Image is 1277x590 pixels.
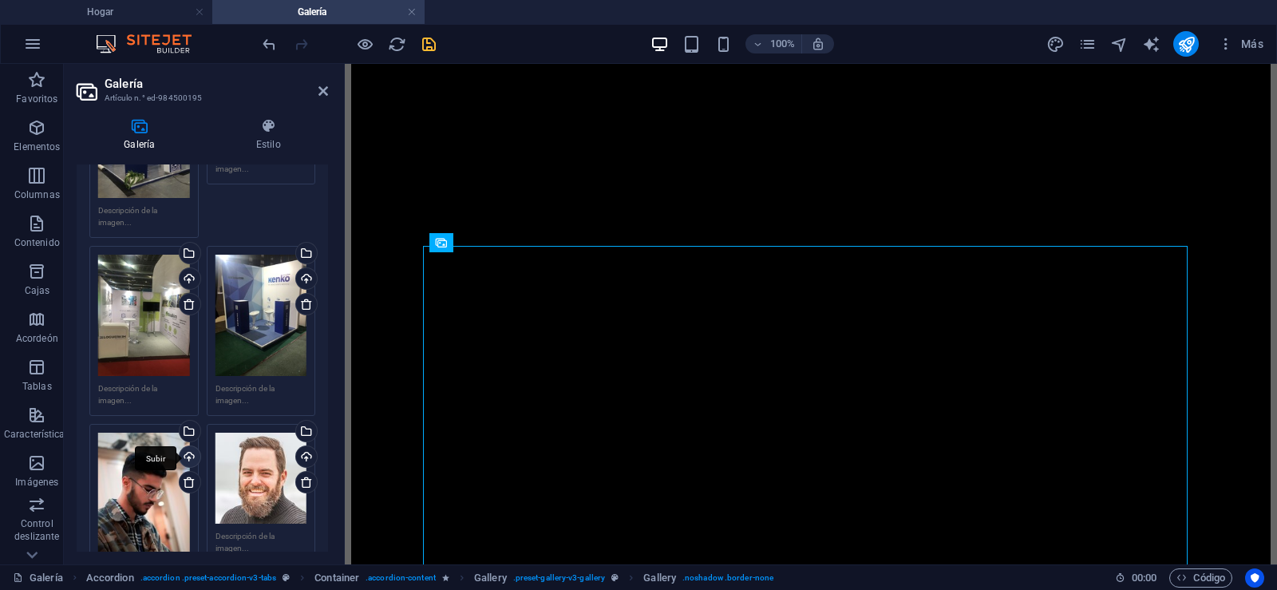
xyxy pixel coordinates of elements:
[643,568,676,588] span: Click to select. Double-click to edit
[1212,31,1270,57] button: Más
[260,35,279,53] i: Undo: Change gallery images (Ctrl+Z)
[92,34,212,53] img: Logotipo del editor
[98,255,190,376] div: IMG_5287-PfE-zO84ok2atnziehGZkw.JPEG
[1241,38,1263,50] font: Más
[811,37,825,51] i: Al cambiar el tamaño, se ajusta automáticamente el nivel de zoom para adaptarse al dispositivo el...
[256,139,281,150] font: Estilo
[1046,34,1065,53] button: diseño
[513,568,605,588] span: . preset-gallery-v3-gallery
[105,77,143,91] font: Galería
[14,237,60,248] font: Contenido
[1078,35,1097,53] i: Páginas (Ctrl+Alt+S)
[1132,572,1156,584] font: 00:00
[14,189,60,200] font: Columnas
[87,6,113,18] font: Hogar
[1169,568,1232,588] button: Código
[1245,568,1264,588] button: Centrados en el usuario
[1141,34,1160,53] button: generador de texto
[16,93,57,105] font: Favoritos
[682,568,773,588] span: . noshadow .border-none
[611,573,619,582] i: This element is a customizable preset
[86,568,134,588] span: Click to select. Double-click to edit
[419,34,438,53] button: salvación
[13,568,63,588] a: Haga clic para cancelar la selección. Haga doble clic para abrir Páginas.
[366,568,436,588] span: . accordion-content
[770,38,795,49] font: 100%
[283,573,290,582] i: This element is a customizable preset
[1177,35,1196,53] i: Publicar
[14,141,60,152] font: Elementos
[86,568,773,588] nav: migaja de pan
[105,93,202,102] font: Artículo n.° ed-984500195
[25,285,50,296] font: Cajas
[4,429,70,440] font: Características
[140,568,276,588] span: . accordion .preset-accordion-v3-tabs
[16,333,58,344] font: Acordeón
[179,445,201,468] a: Subir
[1077,34,1097,53] button: páginas
[298,6,326,18] font: Galería
[15,477,58,488] font: Imágenes
[30,572,63,584] font: Galería
[474,568,507,588] span: Click to select. Double-click to edit
[215,255,307,376] div: IMG_5270-xd0bln0yn-VckDGozayeKw.JPEG
[124,139,155,150] font: Galería
[420,35,438,53] i: Save (Ctrl+S)
[1142,35,1160,53] i: Escritor de IA
[1109,34,1129,53] button: navegador
[745,34,802,53] button: 100%
[1046,35,1065,53] i: Diseño (Ctrl+Alt+Y)
[22,381,52,392] font: Tablas
[259,34,279,53] button: ola
[1173,31,1199,57] button: publicar
[314,568,359,588] span: Click to select. Double-click to edit
[1193,572,1225,584] font: Código
[1115,568,1157,588] h6: Tiempo de sesión
[387,34,406,53] button: recargar
[442,573,449,582] i: Element contains an animation
[14,518,59,542] font: Control deslizante
[215,433,307,524] div: review_03.jpg
[1110,35,1129,53] i: Navegador
[98,433,190,571] div: guilian-fremaux-1283889-unsplash.jpg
